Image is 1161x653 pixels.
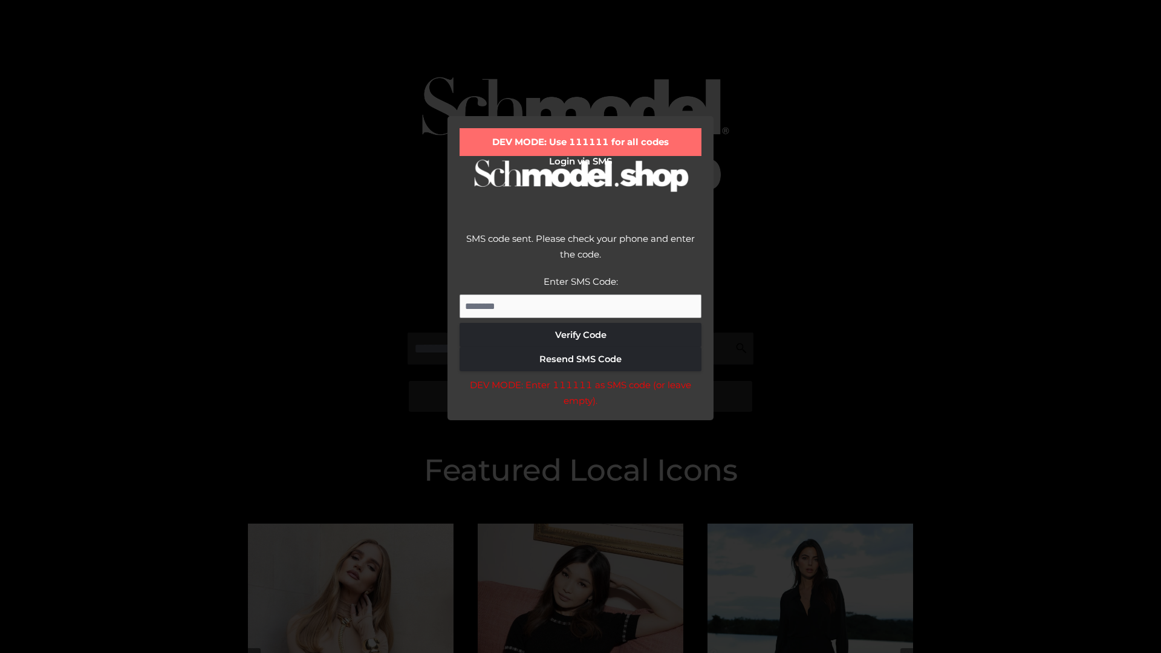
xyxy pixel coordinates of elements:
[460,231,701,274] div: SMS code sent. Please check your phone and enter the code.
[460,128,701,156] div: DEV MODE: Use 111111 for all codes
[460,156,701,167] h2: Login via SMS
[460,323,701,347] button: Verify Code
[460,377,701,408] div: DEV MODE: Enter 111111 as SMS code (or leave empty).
[460,347,701,371] button: Resend SMS Code
[544,276,618,287] label: Enter SMS Code:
